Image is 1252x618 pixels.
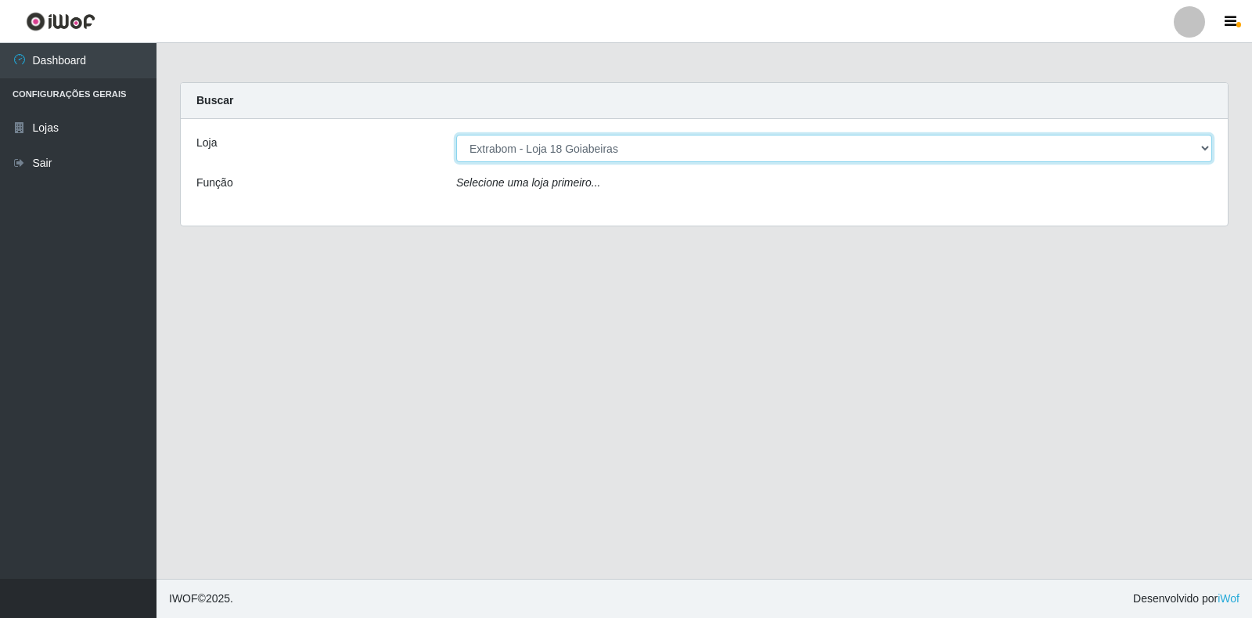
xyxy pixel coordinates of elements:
label: Função [196,175,233,191]
span: © 2025 . [169,591,233,607]
i: Selecione uma loja primeiro... [456,176,600,189]
span: IWOF [169,592,198,605]
span: Desenvolvido por [1133,591,1239,607]
label: Loja [196,135,217,151]
a: iWof [1218,592,1239,605]
img: CoreUI Logo [26,12,95,31]
strong: Buscar [196,94,233,107]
